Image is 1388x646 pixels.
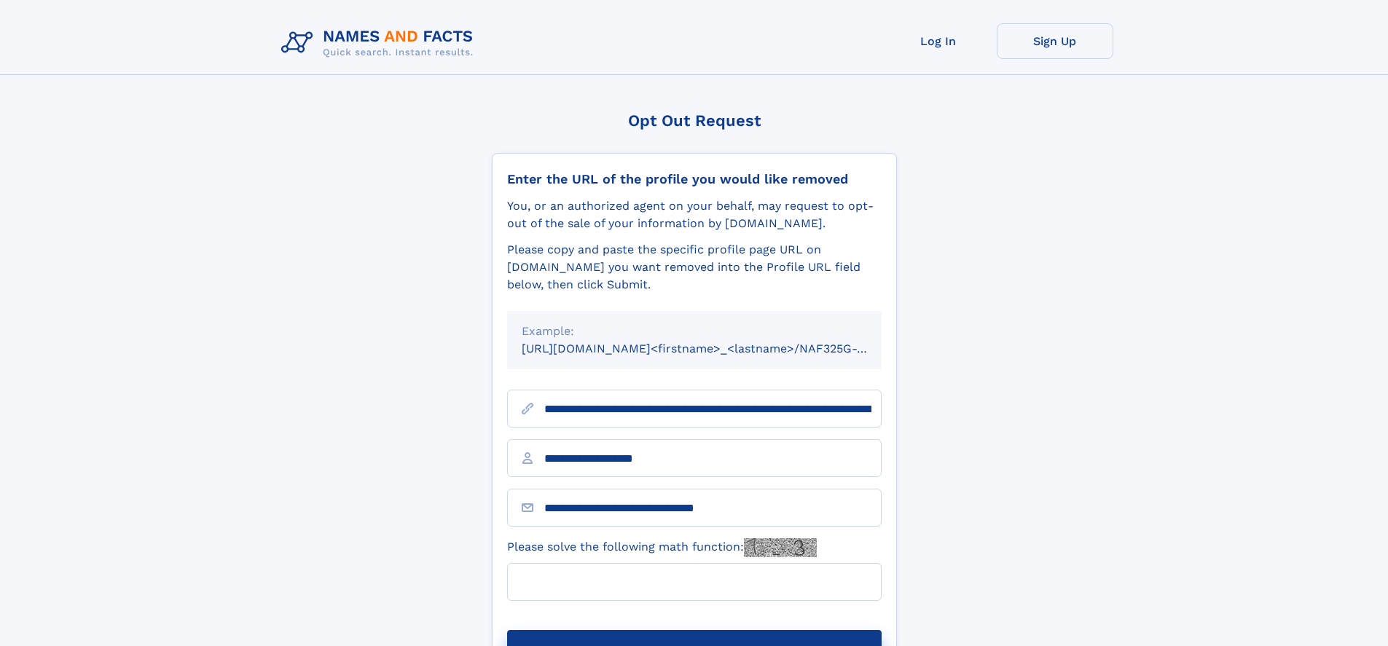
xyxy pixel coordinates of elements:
div: Enter the URL of the profile you would like removed [507,171,882,187]
a: Log In [880,23,997,59]
div: Opt Out Request [492,111,897,130]
label: Please solve the following math function: [507,538,817,557]
img: Logo Names and Facts [275,23,485,63]
div: Please copy and paste the specific profile page URL on [DOMAIN_NAME] you want removed into the Pr... [507,241,882,294]
div: You, or an authorized agent on your behalf, may request to opt-out of the sale of your informatio... [507,197,882,232]
small: [URL][DOMAIN_NAME]<firstname>_<lastname>/NAF325G-xxxxxxxx [522,342,909,355]
a: Sign Up [997,23,1113,59]
div: Example: [522,323,867,340]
